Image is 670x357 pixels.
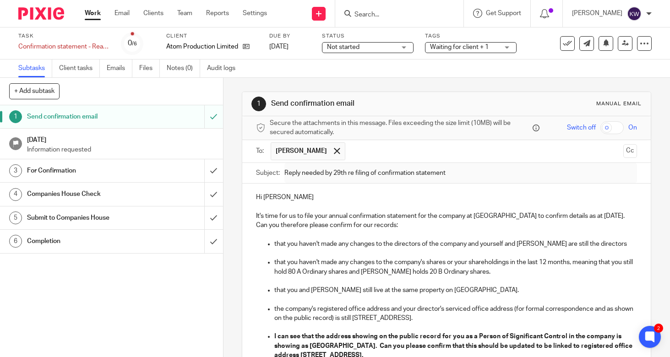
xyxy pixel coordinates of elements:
[18,42,110,51] div: Confirmation statement - Reach
[243,9,267,18] a: Settings
[143,9,163,18] a: Clients
[256,193,637,202] p: Hi [PERSON_NAME]
[9,110,22,123] div: 1
[274,304,637,323] p: the company's registered office address and your director's serviced office address (for formal c...
[628,123,637,132] span: On
[654,324,663,333] div: 2
[327,44,360,50] span: Not started
[27,110,139,124] h1: Send confirmation email
[206,9,229,18] a: Reports
[85,9,101,18] a: Work
[107,59,132,77] a: Emails
[567,123,596,132] span: Switch off
[251,97,266,111] div: 1
[27,133,214,145] h1: [DATE]
[269,43,289,50] span: [DATE]
[274,258,637,276] p: that you haven't made any changes to the company's shares or your shareholdings in the last 12 mo...
[18,32,110,40] label: Task
[166,32,258,40] label: Client
[128,38,137,49] div: 0
[27,234,139,248] h1: Completion
[167,59,200,77] a: Notes (0)
[27,164,139,178] h1: For Confirmation
[322,32,414,40] label: Status
[9,164,22,177] div: 3
[27,211,139,225] h1: Submit to Companies House
[9,211,22,224] div: 5
[166,42,238,51] p: Atom Production Limited
[114,9,130,18] a: Email
[177,9,192,18] a: Team
[627,6,642,21] img: svg%3E
[274,239,637,249] p: that you haven't made any changes to the directors of the company and yourself and [PERSON_NAME] ...
[572,9,622,18] p: [PERSON_NAME]
[139,59,160,77] a: Files
[276,146,327,156] span: [PERSON_NAME]
[269,32,310,40] label: Due by
[9,188,22,201] div: 4
[132,41,137,46] small: /6
[256,211,637,230] p: It's time for us to file your annual confirmation statement for the company at [GEOGRAPHIC_DATA] ...
[354,11,436,19] input: Search
[256,168,280,178] label: Subject:
[207,59,242,77] a: Audit logs
[271,99,466,108] h1: Send confirmation email
[425,32,517,40] label: Tags
[270,119,530,137] span: Secure the attachments in this message. Files exceeding the size limit (10MB) will be secured aut...
[9,235,22,248] div: 6
[27,145,214,154] p: Information requested
[59,59,100,77] a: Client tasks
[18,59,52,77] a: Subtasks
[486,10,521,16] span: Get Support
[9,83,60,99] button: + Add subtask
[623,144,637,158] button: Cc
[274,286,637,295] p: that you and [PERSON_NAME] still live at the same property on [GEOGRAPHIC_DATA].
[18,7,64,20] img: Pixie
[27,187,139,201] h1: Companies House Check
[430,44,489,50] span: Waiting for client + 1
[256,146,266,156] label: To:
[596,100,642,108] div: Manual email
